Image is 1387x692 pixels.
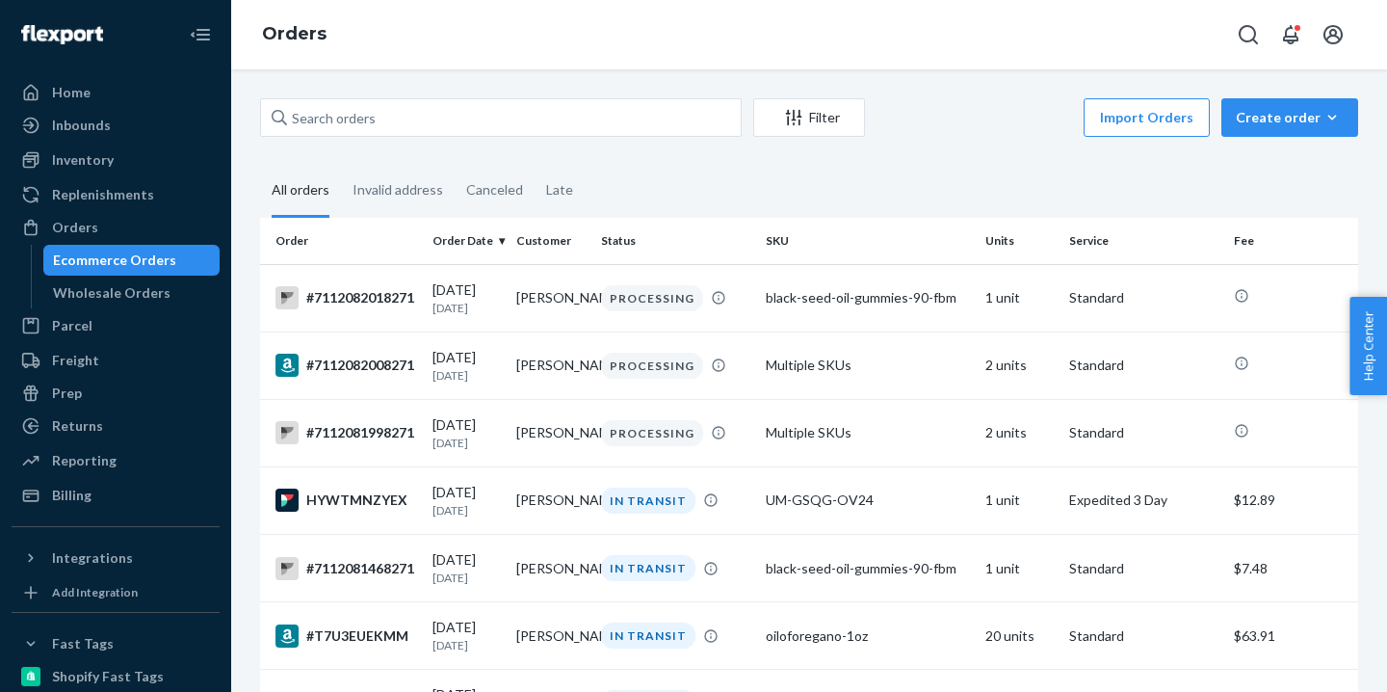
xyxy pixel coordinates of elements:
a: Add Integration [12,581,220,604]
div: Ecommerce Orders [53,251,176,270]
div: [DATE] [432,415,501,451]
a: Ecommerce Orders [43,245,221,276]
div: [DATE] [432,618,501,653]
div: IN TRANSIT [601,488,695,514]
div: Shopify Fast Tags [52,667,164,686]
div: Late [546,165,573,215]
a: Wholesale Orders [43,278,221,308]
div: PROCESSING [601,285,703,311]
div: black-seed-oil-gummies-90-fbm [766,559,970,578]
button: Open Search Box [1229,15,1268,54]
p: Standard [1069,356,1218,375]
td: 2 units [978,332,1061,399]
p: Expedited 3 Day [1069,491,1218,510]
a: Reporting [12,445,220,476]
a: Inbounds [12,110,220,141]
div: Reporting [52,451,117,470]
div: UM-GSQG-OV24 [766,491,970,510]
th: Fee [1226,218,1358,264]
div: Invalid address [353,165,443,215]
div: Orders [52,218,98,237]
a: Inventory [12,145,220,175]
p: [DATE] [432,300,501,316]
a: Home [12,77,220,108]
td: 20 units [978,602,1061,670]
td: [PERSON_NAME] [509,264,592,332]
th: SKU [758,218,978,264]
div: Filter [754,108,864,127]
td: 1 unit [978,466,1061,534]
div: oiloforegano-1oz [766,626,970,646]
div: Inventory [52,150,114,170]
p: [DATE] [432,435,501,451]
div: [DATE] [432,483,501,519]
button: Fast Tags [12,628,220,659]
td: [PERSON_NAME] [509,399,592,466]
td: [PERSON_NAME] [509,602,592,670]
div: #7112081468271 [275,557,417,580]
td: $63.91 [1226,602,1358,670]
button: Close Navigation [181,15,220,54]
div: Freight [52,351,99,370]
div: Prep [52,384,82,403]
p: Standard [1069,626,1218,646]
td: [PERSON_NAME] [509,466,592,534]
td: $12.89 [1226,466,1358,534]
div: Inbounds [52,116,111,135]
div: #7112082018271 [275,286,417,309]
td: Multiple SKUs [758,332,978,399]
p: Standard [1069,423,1218,442]
div: HYWTMNZYEX [275,489,417,512]
a: Billing [12,480,220,511]
div: IN TRANSIT [601,555,695,581]
div: Billing [52,486,92,505]
button: Open account menu [1314,15,1352,54]
td: 2 units [978,399,1061,466]
p: [DATE] [432,570,501,586]
th: Service [1061,218,1226,264]
div: Home [52,83,91,102]
button: Filter [753,98,865,137]
input: Search orders [260,98,742,137]
a: Parcel [12,310,220,341]
button: Help Center [1349,297,1387,395]
div: Fast Tags [52,634,114,653]
div: Customer [516,232,585,249]
th: Status [593,218,758,264]
div: Create order [1236,108,1344,127]
div: #7112081998271 [275,421,417,444]
p: Standard [1069,559,1218,578]
td: [PERSON_NAME] [509,535,592,602]
div: IN TRANSIT [601,623,695,649]
div: Integrations [52,548,133,568]
img: Flexport logo [21,25,103,44]
p: [DATE] [432,502,501,519]
div: [DATE] [432,348,501,384]
td: Multiple SKUs [758,399,978,466]
td: $7.48 [1226,535,1358,602]
div: black-seed-oil-gummies-90-fbm [766,288,970,307]
th: Order [260,218,425,264]
div: Wholesale Orders [53,283,170,303]
div: Add Integration [52,584,138,600]
a: Prep [12,378,220,409]
div: Parcel [52,316,92,335]
button: Import Orders [1084,98,1210,137]
th: Units [978,218,1061,264]
p: [DATE] [432,367,501,384]
td: 1 unit [978,535,1061,602]
button: Open notifications [1271,15,1310,54]
div: [DATE] [432,280,501,316]
div: #7112082008271 [275,354,417,377]
button: Integrations [12,543,220,573]
p: Standard [1069,288,1218,307]
div: All orders [272,165,329,218]
a: Orders [12,212,220,243]
a: Orders [262,23,327,44]
div: PROCESSING [601,420,703,446]
p: [DATE] [432,637,501,653]
td: 1 unit [978,264,1061,332]
a: Returns [12,411,220,441]
div: [DATE] [432,550,501,586]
